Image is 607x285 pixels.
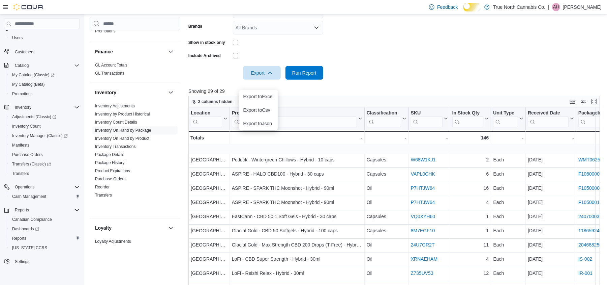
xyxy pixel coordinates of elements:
[452,156,489,164] div: 2
[452,184,489,192] div: 16
[15,207,29,213] span: Reports
[9,160,80,168] span: Transfers (Classic)
[191,212,227,221] div: [GEOGRAPHIC_DATA]
[95,193,112,198] a: Transfers
[15,184,35,190] span: Operations
[191,255,227,263] div: [GEOGRAPHIC_DATA]
[95,104,135,108] a: Inventory Adjustments
[90,102,180,218] div: Inventory
[493,3,545,11] p: True North Cannabis Co.
[285,66,323,80] button: Run Report
[12,114,56,120] span: Adjustments (Classic)
[292,70,316,76] span: Run Report
[12,171,29,176] span: Transfers
[411,171,435,177] a: VAPL0CHK
[9,215,80,224] span: Canadian Compliance
[9,122,80,130] span: Inventory Count
[411,157,436,162] a: W68W1KJ1
[367,227,406,235] div: Capsules
[367,198,406,206] div: Oil
[9,151,45,159] a: Purchase Orders
[188,53,221,58] label: Include Archived
[90,61,180,83] div: Finance
[232,170,362,178] div: ASPIRE - HALO CBD100 - Hybrid - 30 caps
[463,3,481,11] input: Dark Mode
[528,110,574,127] button: Received Date
[95,225,112,231] h3: Loyalty
[9,80,80,88] span: My Catalog (Beta)
[9,113,80,121] span: Adjustments (Classic)
[12,206,80,214] span: Reports
[232,110,362,127] button: Product
[12,61,31,70] button: Catalog
[493,227,523,235] div: Each
[95,169,130,173] a: Product Expirations
[563,3,602,11] p: [PERSON_NAME]
[452,134,489,142] div: 146
[95,152,124,157] a: Package Details
[232,227,362,235] div: Glacial Gold - CBD 50 Softgels - Hybrid - 100 caps
[367,134,406,142] div: -
[9,34,25,42] a: Users
[367,241,406,249] div: Oil
[528,269,574,277] div: [DATE]
[528,198,574,206] div: [DATE]
[7,224,82,234] a: Dashboards
[9,34,80,42] span: Users
[528,134,574,142] div: -
[232,110,357,127] div: Product
[9,71,57,79] a: My Catalog (Classic)
[452,110,489,127] button: In Stock Qty
[247,66,277,80] span: Export
[95,136,149,141] span: Inventory On Hand by Product
[411,110,448,127] button: SKU
[232,110,357,116] div: Product
[578,214,599,219] a: 24070003
[493,184,523,192] div: Each
[493,198,523,206] div: Each
[493,212,523,221] div: Each
[95,63,127,68] a: GL Account Totals
[167,48,175,56] button: Finance
[232,184,362,192] div: ASPIRE - SPARK THC Moonshot - Hybrid - 90ml
[95,103,135,109] span: Inventory Adjustments
[493,110,518,127] div: Unit Type
[9,215,55,224] a: Canadian Compliance
[9,122,43,130] a: Inventory Count
[367,110,401,127] div: Classification
[411,270,433,276] a: Z735UV53
[12,245,47,251] span: [US_STATE] CCRS
[528,110,569,127] div: Received Date
[367,269,406,277] div: Oil
[7,243,82,253] button: [US_STATE] CCRS
[7,70,82,80] a: My Catalog (Classic)
[528,212,574,221] div: [DATE]
[12,82,45,87] span: My Catalog (Beta)
[12,47,80,56] span: Customers
[9,90,35,98] a: Promotions
[9,141,32,149] a: Manifests
[189,98,235,106] button: 2 columns hidden
[191,241,227,249] div: [GEOGRAPHIC_DATA]
[9,160,54,168] a: Transfers (Classic)
[232,241,362,249] div: Glacial Gold - Max Strength CBD 200 Drops (T-Free) - Hybrid - 30ml
[90,237,180,259] div: Loyalty
[12,226,39,232] span: Dashboards
[493,110,523,127] button: Unit Type
[191,227,227,235] div: [GEOGRAPHIC_DATA]
[367,170,406,178] div: Capsules
[12,103,34,111] button: Inventory
[578,200,602,205] a: F10500010
[167,88,175,97] button: Inventory
[569,98,577,106] button: Keyboard shortcuts
[232,156,362,164] div: Potluck - Wintergreen Chillows - Hybrid - 10 caps
[411,242,435,248] a: 24U7GR2T
[243,121,274,126] span: Export to Json
[95,71,124,76] a: GL Transactions
[12,72,55,78] span: My Catalog (Classic)
[528,255,574,263] div: [DATE]
[95,48,165,55] button: Finance
[191,156,227,164] div: [GEOGRAPHIC_DATA]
